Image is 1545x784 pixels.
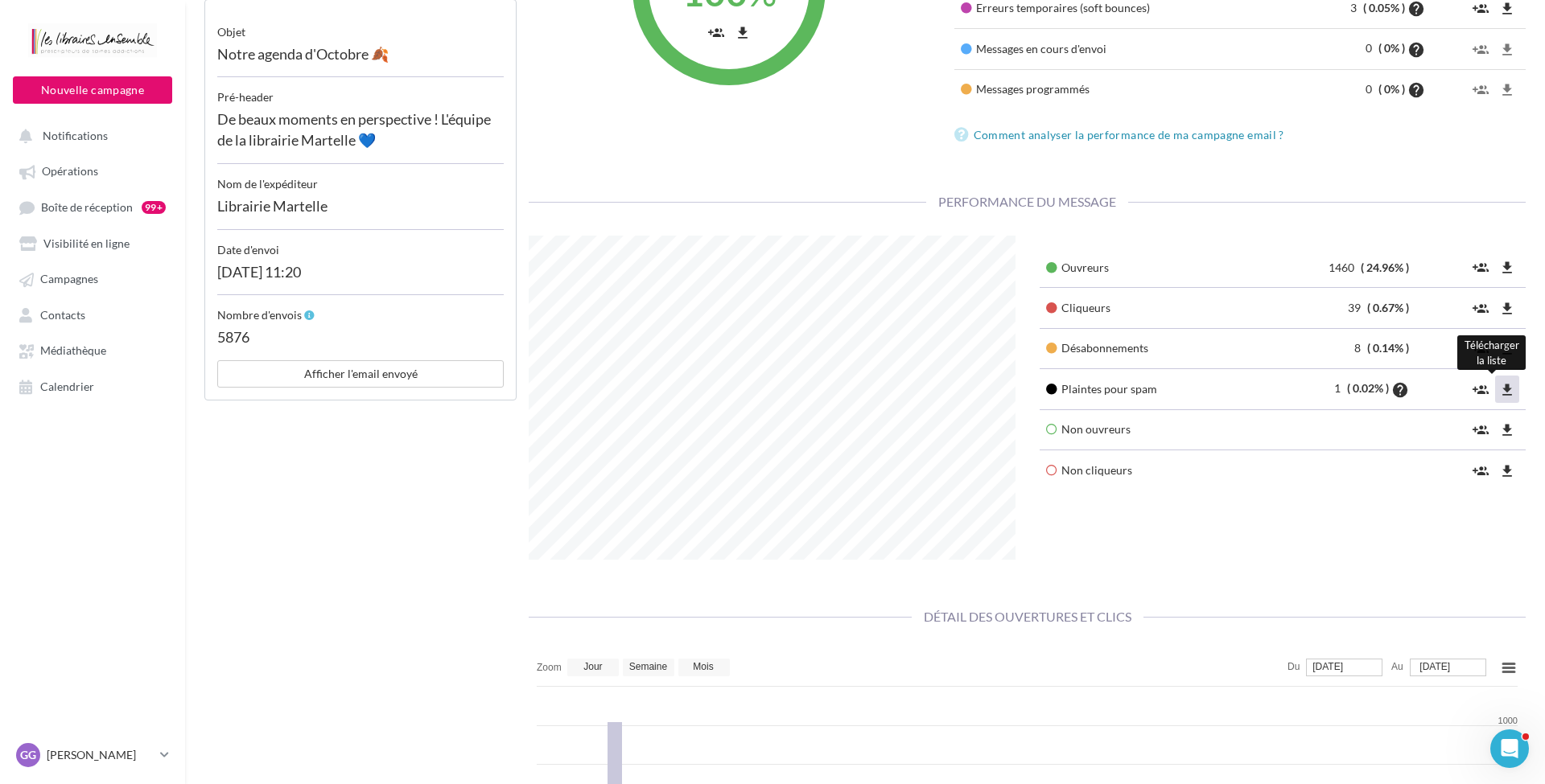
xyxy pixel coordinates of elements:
[1407,42,1425,58] i: help
[1391,661,1403,672] text: Au
[217,192,504,230] div: Librairie Martelle
[10,192,175,222] a: Boîte de réception99+
[10,228,175,257] a: Visibilité en ligne
[43,236,130,250] span: Visibilité en ligne
[1354,341,1365,355] span: 8
[1366,82,1376,96] span: 0
[1040,248,1255,288] td: Ouvreurs
[217,77,504,105] div: Pré-header
[47,747,154,763] p: [PERSON_NAME]
[1347,381,1389,395] span: ( 0.02% )
[217,12,504,40] div: objet
[1040,328,1255,368] td: Désabonnements
[10,264,175,293] a: Campagnes
[1363,1,1405,14] span: ( 0.05% )
[708,25,724,41] i: group_add
[912,609,1143,624] span: Détail des ouvertures et clics
[1391,382,1409,398] i: help
[10,300,175,329] a: Contacts
[40,308,85,322] span: Contacts
[217,323,504,360] div: 5876
[1348,301,1365,314] span: 39
[10,156,175,185] a: Opérations
[1378,82,1405,96] span: ( 0% )
[1495,254,1519,281] button: file_download
[217,258,504,296] div: [DATE] 11:20
[1495,76,1519,103] button: file_download
[1473,463,1489,479] i: group_add
[40,380,94,393] span: Calendrier
[1490,729,1529,768] iframe: Intercom live chat
[20,747,36,763] span: GG
[1350,1,1361,14] span: 3
[1469,376,1493,402] button: group_add
[1495,376,1519,402] button: file_download
[731,18,755,45] button: file_download
[1469,294,1493,321] button: group_add
[142,201,166,214] div: 99+
[1361,261,1409,274] span: ( 24.96% )
[1499,422,1515,438] i: file_download
[10,371,175,400] a: Calendrier
[704,18,728,45] button: group_add
[1287,661,1300,672] text: Du
[1473,301,1489,317] i: group_add
[537,662,562,673] text: Zoom
[42,165,98,179] span: Opérations
[1499,1,1515,17] i: file_download
[1473,422,1489,438] i: group_add
[1367,341,1409,355] span: ( 0.14% )
[217,164,504,192] div: Nom de l'expéditeur
[1469,417,1493,443] button: group_add
[40,273,98,286] span: Campagnes
[1040,369,1255,409] td: Plaintes pour spam
[43,129,108,142] span: Notifications
[926,194,1128,209] span: Performance du message
[1366,41,1376,55] span: 0
[1495,35,1519,62] button: file_download
[217,40,504,78] div: Notre agenda d'Octobre 🍂
[1334,381,1345,395] span: 1
[1378,41,1405,55] span: ( 0% )
[217,308,302,322] span: Nombre d'envois
[1469,457,1493,483] button: group_add
[10,335,175,364] a: Médiathèque
[1473,42,1489,58] i: group_add
[1499,82,1515,98] i: file_download
[217,105,504,163] div: De beaux moments en perspective ! L'équipe de la librairie Martelle 💙
[1469,254,1493,281] button: group_add
[954,69,1264,109] td: Messages programmés
[693,661,713,672] text: Mois
[1469,76,1493,103] button: group_add
[1473,382,1489,398] i: group_add
[1469,35,1493,62] button: group_add
[1040,409,1416,449] td: Non ouvreurs
[1473,82,1489,98] i: group_add
[1040,288,1255,328] td: Cliqueurs
[1499,260,1515,276] i: file_download
[217,230,504,258] div: Date d'envoi
[40,344,106,358] span: Médiathèque
[1329,261,1358,274] span: 1460
[1407,1,1425,17] i: help
[954,125,1291,145] a: Comment analyser la performance de ma campagne email ?
[1495,457,1519,483] button: file_download
[10,121,169,150] button: Notifications
[1495,417,1519,443] button: file_download
[629,661,668,672] text: Semaine
[954,29,1264,69] td: Messages en cours d'envoi
[1499,42,1515,58] i: file_download
[1312,661,1343,672] tspan: [DATE]
[1040,450,1416,491] td: Non cliqueurs
[13,76,172,104] button: Nouvelle campagne
[1498,716,1518,725] tspan: 1000
[1407,82,1425,98] i: help
[1499,463,1515,479] i: file_download
[735,25,751,41] i: file_download
[1499,382,1515,398] i: file_download
[1457,335,1526,370] div: Télécharger la liste
[583,661,602,672] text: Jour
[1499,301,1515,317] i: file_download
[1495,294,1519,321] button: file_download
[41,200,133,214] span: Boîte de réception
